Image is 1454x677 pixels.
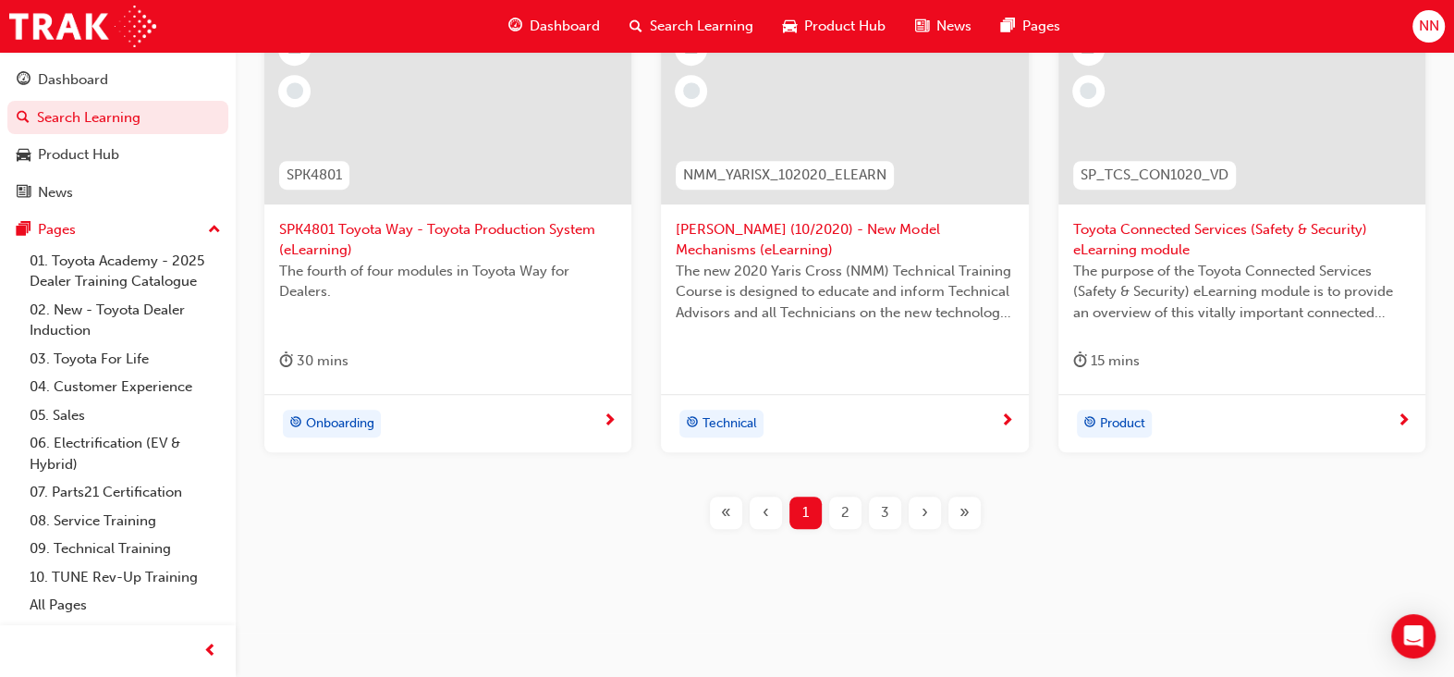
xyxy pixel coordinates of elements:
span: Product Hub [804,16,886,37]
span: pages-icon [17,222,31,239]
a: 05. Sales [22,401,228,430]
span: learningRecordVerb_NONE-icon [683,82,700,99]
span: duration-icon [1073,350,1087,373]
span: next-icon [603,413,617,430]
div: 15 mins [1073,350,1140,373]
a: 10. TUNE Rev-Up Training [22,563,228,592]
span: The new 2020 Yaris Cross (NMM) Technical Training Course is designed to educate and inform Techni... [676,261,1013,324]
button: Page 3 [865,497,905,529]
span: next-icon [1000,413,1014,430]
div: News [38,182,73,203]
span: News [936,16,971,37]
span: news-icon [17,185,31,202]
span: 1 [802,502,809,523]
span: Technical [703,413,757,435]
span: learningRecordVerb_NONE-icon [1080,82,1096,99]
a: 03. Toyota For Life [22,345,228,374]
a: News [7,176,228,210]
a: 02. New - Toyota Dealer Induction [22,296,228,345]
a: 08. Service Training [22,507,228,535]
a: search-iconSearch Learning [615,7,768,45]
a: Search Learning [7,101,228,135]
div: Product Hub [38,144,119,166]
button: NN [1412,10,1445,43]
span: 3 [881,502,889,523]
span: « [721,502,731,523]
span: guage-icon [508,15,522,38]
span: search-icon [17,110,30,127]
div: Pages [38,219,76,240]
span: next-icon [1397,413,1411,430]
div: Open Intercom Messenger [1391,614,1436,659]
a: SPK4801SPK4801 Toyota Way - Toyota Production System (eLearning)The fourth of four modules in Toy... [264,19,631,452]
span: target-icon [686,412,699,436]
span: car-icon [783,15,797,38]
span: target-icon [289,412,302,436]
div: Dashboard [38,69,108,91]
span: The fourth of four modules in Toyota Way for Dealers. [279,261,617,302]
button: DashboardSearch LearningProduct HubNews [7,59,228,213]
div: 30 mins [279,350,348,373]
span: pages-icon [1001,15,1015,38]
a: 06. Electrification (EV & Hybrid) [22,429,228,478]
span: » [959,502,970,523]
span: The purpose of the Toyota Connected Services (Safety & Security) eLearning module is to provide a... [1073,261,1411,324]
button: Pages [7,213,228,247]
button: Next page [905,497,945,529]
span: Toyota Connected Services (Safety & Security) eLearning module [1073,219,1411,261]
span: SP_TCS_CON1020_VD [1081,165,1228,186]
span: guage-icon [17,72,31,89]
a: 04. Customer Experience [22,373,228,401]
a: SP_TCS_CON1020_VDToyota Connected Services (Safety & Security) eLearning moduleThe purpose of the... [1058,19,1425,452]
span: target-icon [1083,412,1096,436]
a: 09. Technical Training [22,535,228,563]
span: news-icon [915,15,929,38]
span: Product [1100,413,1145,435]
span: NMM_YARISX_102020_ELEARN [683,165,886,186]
button: Previous page [746,497,786,529]
span: Dashboard [530,16,600,37]
img: Trak [9,6,156,47]
a: Product Hub [7,138,228,172]
span: 2 [841,502,849,523]
a: All Pages [22,591,228,620]
span: duration-icon [279,350,293,373]
span: search-icon [629,15,642,38]
span: SPK4801 [287,165,342,186]
span: Pages [1022,16,1060,37]
a: Dashboard [7,63,228,97]
button: Page 1 [786,497,825,529]
span: SPK4801 Toyota Way - Toyota Production System (eLearning) [279,219,617,261]
a: news-iconNews [900,7,986,45]
button: Last page [945,497,984,529]
span: Search Learning [650,16,753,37]
a: pages-iconPages [986,7,1075,45]
span: › [922,502,928,523]
span: Onboarding [306,413,374,435]
span: up-icon [208,218,221,242]
a: 01. Toyota Academy - 2025 Dealer Training Catalogue [22,247,228,296]
span: [PERSON_NAME] (10/2020) - New Model Mechanisms (eLearning) [676,219,1013,261]
span: prev-icon [203,640,217,663]
a: NMM_YARISX_102020_ELEARN[PERSON_NAME] (10/2020) - New Model Mechanisms (eLearning)The new 2020 Ya... [661,19,1028,452]
span: ‹ [763,502,769,523]
span: learningRecordVerb_NONE-icon [287,82,303,99]
button: First page [706,497,746,529]
a: 07. Parts21 Certification [22,478,228,507]
a: guage-iconDashboard [494,7,615,45]
button: Page 2 [825,497,865,529]
span: car-icon [17,147,31,164]
span: NN [1418,16,1438,37]
a: car-iconProduct Hub [768,7,900,45]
